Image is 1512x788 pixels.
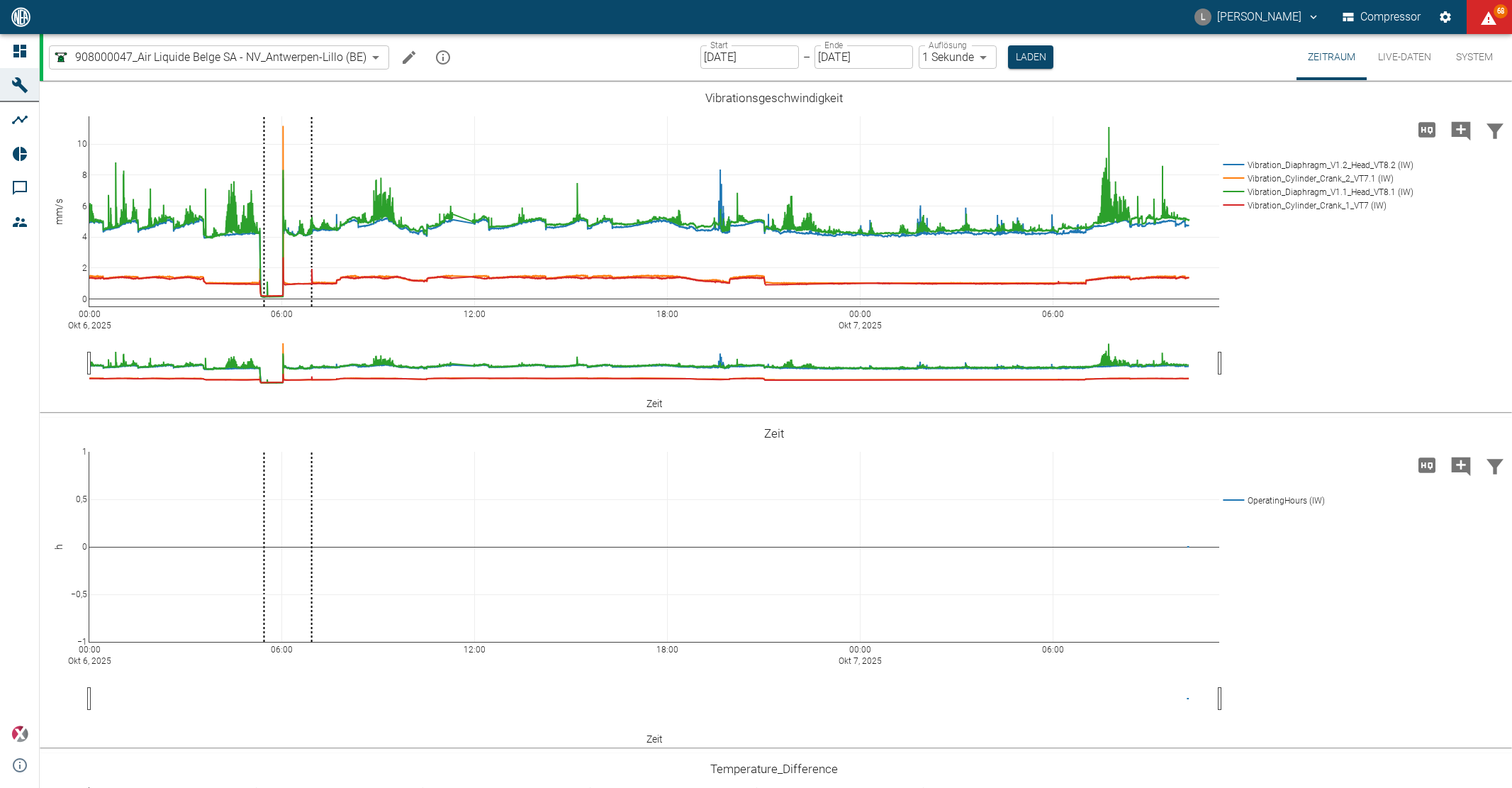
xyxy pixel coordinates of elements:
[814,45,913,69] input: DD.MM.YYYY
[929,39,967,51] label: Auflösung
[11,726,28,743] img: Xplore Logo
[1478,111,1512,148] button: Daten filtern
[1410,457,1444,471] span: Hohe Auflösung
[75,49,366,65] span: 908000047_Air Liquide Belge SA - NV_Antwerpen-Lillo (BE)
[1410,122,1444,135] span: Hohe Auflösung
[1008,45,1053,69] button: Laden
[429,43,457,72] button: mission info
[1494,4,1508,18] span: 68
[710,39,728,51] label: Start
[395,43,423,72] button: Machine bearbeiten
[1433,4,1458,30] button: Einstellungen
[1444,447,1478,484] button: Kommentar hinzufügen
[1340,4,1424,30] button: Compressor
[1194,9,1211,26] div: L
[824,39,843,51] label: Ende
[1192,4,1322,30] button: luca.corigliano@neuman-esser.com
[10,7,32,26] img: logo
[1478,447,1512,484] button: Daten filtern
[1297,34,1367,80] button: Zeitraum
[1367,34,1443,80] button: Live-Daten
[803,49,810,65] p: –
[919,45,997,69] div: 1 Sekunde
[700,45,799,69] input: DD.MM.YYYY
[1444,111,1478,148] button: Kommentar hinzufügen
[1443,34,1506,80] button: System
[52,49,366,66] a: 908000047_Air Liquide Belge SA - NV_Antwerpen-Lillo (BE)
